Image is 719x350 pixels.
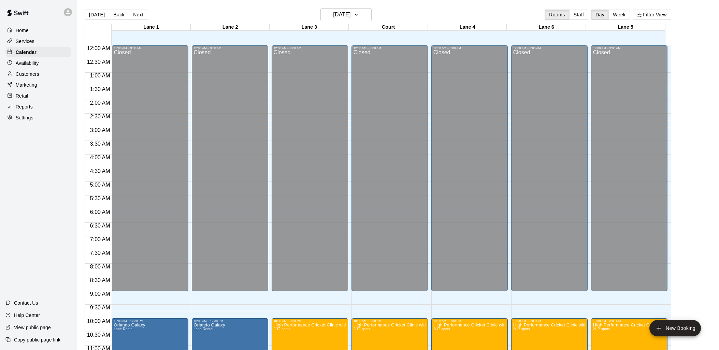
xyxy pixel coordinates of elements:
[88,114,112,119] span: 2:30 AM
[545,10,569,20] button: Rooms
[5,69,71,79] a: Customers
[16,71,39,77] p: Customers
[114,46,186,50] div: 12:00 AM – 9:00 AM
[274,319,346,323] div: 10:00 AM – 3:00 PM
[88,209,112,215] span: 6:00 AM
[349,24,428,31] div: Court
[586,24,665,31] div: Lane 5
[5,25,71,35] a: Home
[16,92,28,99] p: Retail
[85,45,112,51] span: 12:00 AM
[194,327,214,331] span: Lane Rental
[513,327,530,331] span: 2/12 spots filled
[433,46,506,50] div: 12:00 AM – 9:00 AM
[192,45,268,291] div: 12:00 AM – 9:00 AM: Closed
[88,291,112,297] span: 9:00 AM
[5,47,71,57] a: Calendar
[274,327,290,331] span: 2/12 spots filled
[351,45,428,291] div: 12:00 AM – 9:00 AM: Closed
[5,58,71,68] a: Availability
[109,10,129,20] button: Back
[14,312,40,319] p: Help Center
[191,24,270,31] div: Lane 2
[85,318,112,324] span: 10:00 AM
[16,49,37,56] p: Calendar
[88,127,112,133] span: 3:00 AM
[14,324,51,331] p: View public page
[5,102,71,112] a: Reports
[431,45,508,291] div: 12:00 AM – 9:00 AM: Closed
[5,80,71,90] a: Marketing
[593,46,665,50] div: 12:00 AM – 9:00 AM
[88,141,112,147] span: 3:30 AM
[85,59,112,65] span: 12:30 AM
[85,332,112,338] span: 10:30 AM
[88,277,112,283] span: 8:30 AM
[16,114,33,121] p: Settings
[114,50,186,293] div: Closed
[88,168,112,174] span: 4:30 AM
[194,50,266,293] div: Closed
[16,27,29,34] p: Home
[88,73,112,78] span: 1:00 AM
[14,300,38,306] p: Contact Us
[88,86,112,92] span: 1:30 AM
[433,50,506,293] div: Closed
[270,24,349,31] div: Lane 3
[354,50,426,293] div: Closed
[16,82,37,88] p: Marketing
[591,10,609,20] button: Day
[511,45,588,291] div: 12:00 AM – 9:00 AM: Closed
[88,305,112,310] span: 9:30 AM
[88,264,112,269] span: 8:00 AM
[194,46,266,50] div: 12:00 AM – 9:00 AM
[433,327,450,331] span: 2/12 spots filled
[649,320,701,336] button: add
[433,319,506,323] div: 10:00 AM – 3:00 PM
[14,336,60,343] p: Copy public page link
[320,8,372,21] button: [DATE]
[88,195,112,201] span: 5:30 AM
[569,10,589,20] button: Staff
[593,319,665,323] div: 10:00 AM – 3:00 PM
[274,50,346,293] div: Closed
[88,250,112,256] span: 7:30 AM
[5,91,71,101] a: Retail
[88,182,112,188] span: 5:00 AM
[513,50,586,293] div: Closed
[88,100,112,106] span: 2:00 AM
[88,155,112,160] span: 4:00 AM
[16,60,39,67] p: Availability
[354,46,426,50] div: 12:00 AM – 9:00 AM
[591,45,667,291] div: 12:00 AM – 9:00 AM: Closed
[114,319,186,323] div: 10:00 AM – 12:30 PM
[16,38,34,45] p: Services
[85,10,109,20] button: [DATE]
[274,46,346,50] div: 12:00 AM – 9:00 AM
[129,10,148,20] button: Next
[88,236,112,242] span: 7:00 AM
[5,36,71,46] a: Services
[88,223,112,229] span: 6:30 AM
[608,10,630,20] button: Week
[114,327,133,331] span: Lane Rental
[593,327,610,331] span: 2/12 spots filled
[507,24,586,31] div: Lane 6
[354,319,426,323] div: 10:00 AM – 3:00 PM
[112,24,191,31] div: Lane 1
[5,113,71,123] a: Settings
[112,45,188,291] div: 12:00 AM – 9:00 AM: Closed
[593,50,665,293] div: Closed
[633,10,671,20] button: Filter View
[513,319,586,323] div: 10:00 AM – 3:00 PM
[194,319,266,323] div: 10:00 AM – 12:30 PM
